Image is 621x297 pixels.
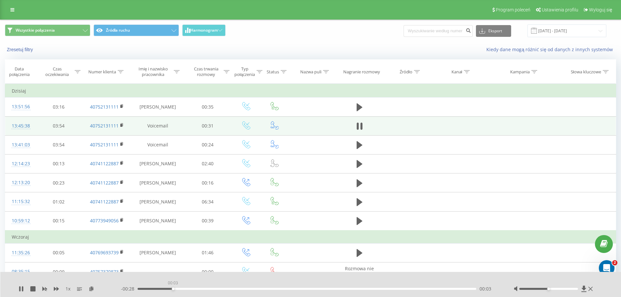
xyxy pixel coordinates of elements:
[184,211,231,230] td: 00:39
[12,120,29,132] div: 13:45:38
[267,69,279,75] div: Status
[35,211,82,230] td: 00:15
[131,116,184,135] td: Voicemail
[404,25,473,37] input: Wyszukiwanie według numeru
[131,211,184,230] td: [PERSON_NAME]
[35,173,82,192] td: 00:23
[451,69,462,75] div: Kanał
[571,69,601,75] div: Słowa kluczowe
[90,217,119,224] a: 40773949056
[12,265,29,278] div: 08:35:15
[41,66,73,77] div: Czas oczekiwania
[131,154,184,173] td: [PERSON_NAME]
[66,286,70,292] span: 1 x
[12,100,29,113] div: 13:51:56
[35,192,82,211] td: 01:02
[90,249,119,256] a: 40769693739
[184,97,231,116] td: 00:35
[90,199,119,205] a: 40741122887
[476,25,511,37] button: Eksport
[184,262,231,282] td: 00:00
[190,66,222,77] div: Czas trwania rozmowy
[343,69,380,75] div: Nagranie rozmowy
[190,28,218,33] span: Harmonogram
[131,243,184,262] td: [PERSON_NAME]
[184,243,231,262] td: 01:46
[35,154,82,173] td: 00:13
[167,278,179,288] div: 00:03
[35,135,82,154] td: 03:54
[131,135,184,154] td: Voicemail
[5,84,616,97] td: Dzisiaj
[182,24,226,36] button: Harmonogram
[172,288,174,290] div: Accessibility label
[90,123,119,129] a: 40752131111
[496,7,530,12] span: Program poleceń
[589,7,612,12] span: Wyloguj się
[184,173,231,192] td: 00:16
[16,28,55,33] span: Wszystkie połączenia
[234,66,255,77] div: Typ połączenia
[510,69,530,75] div: Kampania
[12,157,29,170] div: 12:14:23
[131,192,184,211] td: [PERSON_NAME]
[12,176,29,189] div: 12:13:20
[90,180,119,186] a: 40741122887
[542,7,578,12] span: Ustawienia profilu
[599,260,614,276] iframe: Intercom live chat
[35,97,82,116] td: 03:16
[5,47,36,52] button: Zresetuj filtry
[184,135,231,154] td: 00:24
[88,69,116,75] div: Numer klienta
[35,243,82,262] td: 00:05
[90,160,119,167] a: 40741122887
[184,192,231,211] td: 06:34
[12,195,29,208] div: 11:15:32
[184,116,231,135] td: 00:31
[90,141,119,148] a: 40752131111
[35,116,82,135] td: 03:54
[90,269,119,275] a: 40757370873
[184,154,231,173] td: 02:40
[90,104,119,110] a: 40752131111
[612,260,617,265] span: 2
[131,173,184,192] td: [PERSON_NAME]
[480,286,491,292] span: 00:03
[12,139,29,151] div: 13:41:03
[131,97,184,116] td: [PERSON_NAME]
[300,69,321,75] div: Nazwa puli
[5,230,616,244] td: Wczoraj
[12,246,29,259] div: 11:35:26
[121,286,138,292] span: - 00:28
[5,24,90,36] button: Wszystkie połączenia
[547,288,550,290] div: Accessibility label
[486,46,616,52] a: Kiedy dane mogą różnić się od danych z innych systemów
[12,215,29,227] div: 10:59:12
[5,66,34,77] div: Data połączenia
[35,262,82,282] td: 00:09
[134,66,172,77] div: Imię i nazwisko pracownika
[345,265,374,277] span: Rozmowa nie odbyła się
[94,24,179,36] button: Źródła ruchu
[400,69,412,75] div: Źródło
